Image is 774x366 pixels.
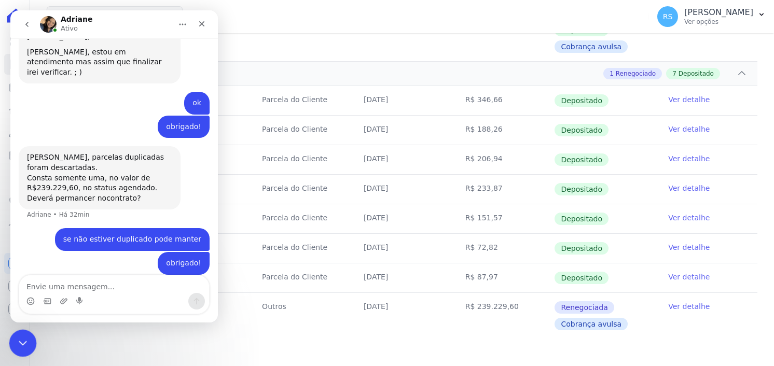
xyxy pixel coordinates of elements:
button: RS [PERSON_NAME] Ver opções [649,2,774,31]
iframe: Intercom live chat [10,10,218,322]
td: [DATE] [351,204,453,233]
p: [PERSON_NAME] [684,7,753,18]
a: Ver detalhe [668,94,710,105]
td: R$ 151,57 [453,204,555,233]
td: [DATE] [351,145,453,174]
span: Depositado [555,153,609,166]
span: Depositado [555,183,609,195]
p: Ativo [50,13,67,23]
div: Consta somente uma, no valor de R$239.229,60, no status agendado. Deverá permancer nocontrato? [17,163,162,193]
td: Parcela do Cliente [250,116,351,145]
span: Depositado [555,124,609,136]
td: Parcela do Cliente [250,145,351,174]
button: Selecionador de GIF [33,287,41,295]
span: Depositado [555,213,609,225]
td: R$ 239.229,60 [453,293,555,339]
span: Renegociada [555,301,614,314]
div: se não estiver duplicado pode manter [45,218,199,241]
span: Renegociado [616,69,656,78]
td: R$ 87,97 [453,263,555,292]
td: R$ 346,66 [453,86,555,115]
td: R$ 233,87 [453,175,555,204]
td: [DATE] [351,175,453,204]
span: Cobrança avulsa [555,318,628,330]
div: ok [174,81,199,104]
div: Adriane diz… [8,136,199,218]
a: Ver detalhe [668,213,710,223]
button: Enviar uma mensagem [178,283,195,299]
td: [DATE] [351,234,453,263]
div: ok [182,88,191,98]
span: 1 [610,69,614,78]
td: Parcela do Cliente [250,263,351,292]
td: R$ 4.347,32 [453,16,555,61]
button: Selecionador de Emoji [16,287,24,295]
td: [DATE] [351,16,453,61]
td: [DATE] [351,86,453,115]
div: Rafael diz… [8,105,199,136]
p: Ver opções [684,18,753,26]
div: [PERSON_NAME], estou em atendimento mas assim que finalizar irei verificar. ; ) [17,37,162,67]
div: obrigado! [147,242,199,264]
span: 7 [672,69,676,78]
a: Ver detalhe [668,272,710,282]
a: Ver detalhe [668,242,710,252]
td: R$ 188,26 [453,116,555,145]
div: [PERSON_NAME], parcelas duplicadas foram descartadas. [17,142,162,162]
div: Adriane diz… [8,15,199,81]
button: Start recording [66,287,74,295]
a: Ver detalhe [668,124,710,134]
div: se não estiver duplicado pode manter [53,224,191,234]
button: Upload do anexo [49,287,58,295]
td: [DATE] [351,263,453,292]
td: Parcela do Cliente [250,86,351,115]
span: Depositado [555,242,609,255]
div: obrigado! [156,248,191,258]
div: Fechar [182,4,201,23]
div: Rafael diz… [8,242,199,277]
span: RS [663,13,673,20]
div: [PERSON_NAME], parcelas duplicadas foram descartadas.Consta somente uma, no valor de R$239.229,60... [8,136,170,199]
td: [DATE] [351,293,453,339]
span: Cobrança avulsa [555,40,628,53]
td: R$ 206,94 [453,145,555,174]
a: Ver detalhe [668,301,710,312]
div: obrigado! [156,111,191,122]
td: R$ 72,82 [453,234,555,263]
td: Outros [250,293,351,339]
td: Parcela do Cliente [250,204,351,233]
div: obrigado! [147,105,199,128]
textarea: Envie uma mensagem... [9,265,199,283]
div: Rafael diz… [8,218,199,242]
span: Depositado [555,94,609,107]
td: [DATE] [351,116,453,145]
span: Depositado [679,69,714,78]
a: Ver detalhe [668,183,710,193]
button: Início [162,4,182,24]
iframe: Intercom live chat [9,330,37,357]
td: Outros [250,16,351,61]
td: Parcela do Cliente [250,175,351,204]
div: Adriane • Há 32min [17,201,79,207]
td: Parcela do Cliente [250,234,351,263]
div: [PERSON_NAME], bom dia! Como vai?[PERSON_NAME], estou em atendimento mas assim que finalizar irei... [8,15,170,73]
a: Ver detalhe [668,153,710,164]
button: Lumini Clube Residencial [47,6,183,26]
span: Depositado [555,272,609,284]
div: Rafael diz… [8,81,199,105]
